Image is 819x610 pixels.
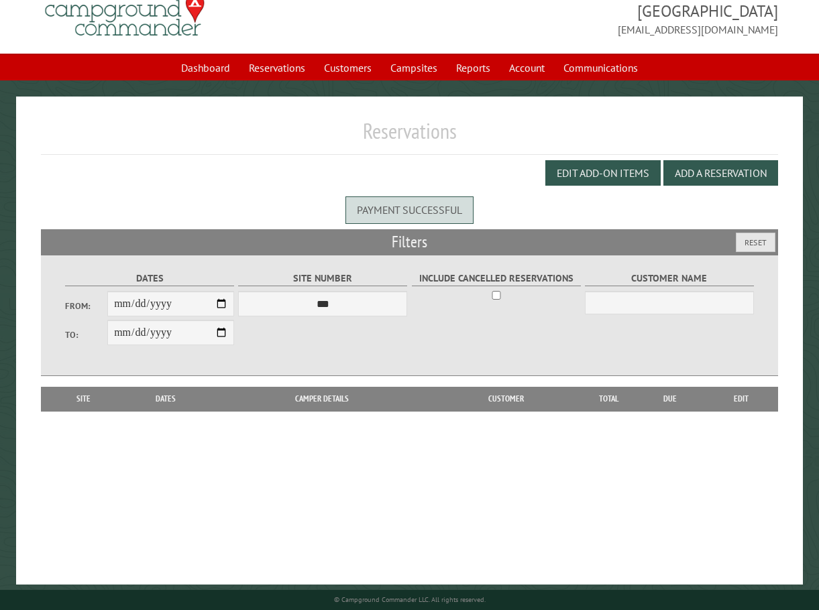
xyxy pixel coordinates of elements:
[545,160,661,186] button: Edit Add-on Items
[704,387,778,411] th: Edit
[238,271,407,286] label: Site Number
[173,55,238,80] a: Dashboard
[382,55,445,80] a: Campsites
[41,229,778,255] h2: Filters
[431,387,582,411] th: Customer
[501,55,553,80] a: Account
[582,387,635,411] th: Total
[65,328,107,341] label: To:
[412,271,581,286] label: Include Cancelled Reservations
[334,595,486,604] small: © Campground Commander LLC. All rights reserved.
[316,55,380,80] a: Customers
[65,271,234,286] label: Dates
[448,55,498,80] a: Reports
[213,387,431,411] th: Camper Details
[585,271,754,286] label: Customer Name
[41,118,778,155] h1: Reservations
[345,196,474,223] div: Payment successful
[555,55,646,80] a: Communications
[119,387,213,411] th: Dates
[241,55,313,80] a: Reservations
[736,233,775,252] button: Reset
[65,300,107,312] label: From:
[635,387,704,411] th: Due
[663,160,778,186] button: Add a Reservation
[48,387,119,411] th: Site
